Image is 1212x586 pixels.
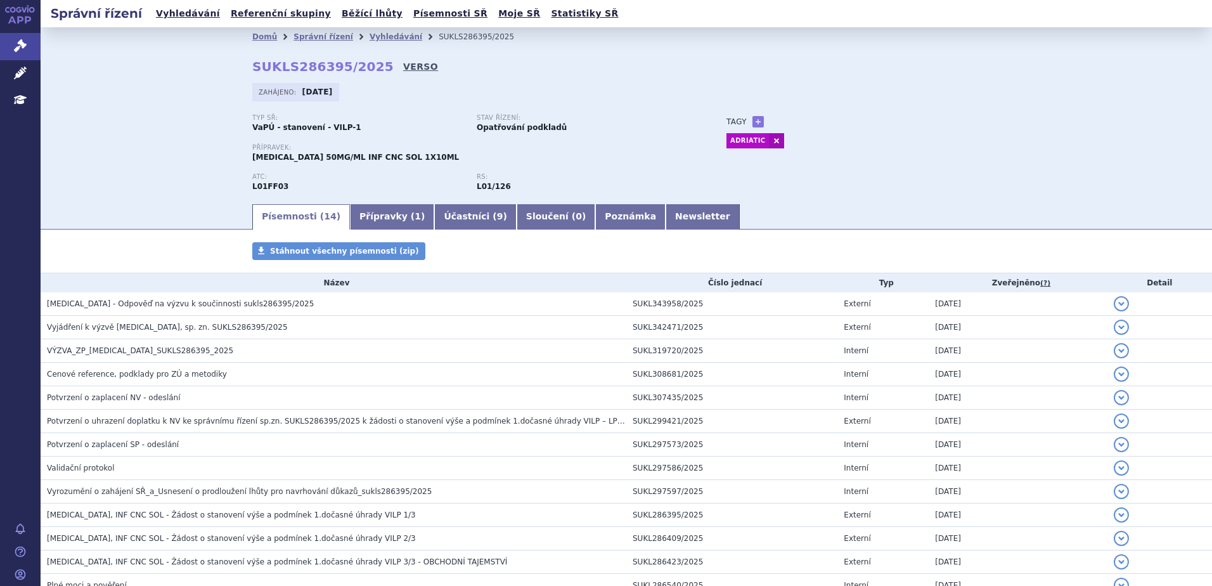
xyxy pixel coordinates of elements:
[370,32,422,41] a: Vyhledávání
[47,323,288,332] span: Vyjádření k výzvě IMFINZI, sp. zn. SUKLS286395/2025
[595,204,666,230] a: Poznámka
[350,204,434,230] a: Přípravky (1)
[844,557,870,566] span: Externí
[409,5,491,22] a: Písemnosti SŘ
[626,504,837,527] td: SUKL286395/2025
[929,339,1107,363] td: [DATE]
[494,5,544,22] a: Moje SŘ
[929,527,1107,550] td: [DATE]
[844,534,870,543] span: Externí
[477,182,511,191] strong: durvalumab
[844,370,868,379] span: Interní
[626,433,837,457] td: SUKL297573/2025
[626,363,837,386] td: SUKL308681/2025
[497,211,503,221] span: 9
[1107,273,1212,292] th: Detail
[626,292,837,316] td: SUKL343958/2025
[252,173,464,181] p: ATC:
[252,144,701,152] p: Přípravek:
[576,211,582,221] span: 0
[844,299,870,308] span: Externí
[1114,367,1129,382] button: detail
[929,273,1107,292] th: Zveřejněno
[844,417,870,426] span: Externí
[844,511,870,519] span: Externí
[152,5,224,22] a: Vyhledávání
[837,273,929,292] th: Typ
[270,247,419,256] span: Stáhnout všechny písemnosti (zip)
[47,511,416,519] span: IMFINZI, INF CNC SOL - Žádost o stanovení výše a podmínek 1.dočasné úhrady VILP 1/3
[47,370,227,379] span: Cenové reference, podklady pro ZÚ a metodiky
[929,363,1107,386] td: [DATE]
[547,5,622,22] a: Statistiky SŘ
[844,393,868,402] span: Interní
[47,534,416,543] span: IMFINZI, INF CNC SOL - Žádost o stanovení výše a podmínek 1.dočasné úhrady VILP 2/3
[929,386,1107,410] td: [DATE]
[844,464,868,472] span: Interní
[626,273,837,292] th: Číslo jednací
[252,59,394,74] strong: SUKLS286395/2025
[929,433,1107,457] td: [DATE]
[929,504,1107,527] td: [DATE]
[47,346,233,355] span: VÝZVA_ZP_IMFINZI_SUKLS286395_2025
[626,457,837,480] td: SUKL297586/2025
[626,480,837,504] td: SUKL297597/2025
[252,242,425,260] a: Stáhnout všechny písemnosti (zip)
[626,527,837,550] td: SUKL286409/2025
[1114,460,1129,476] button: detail
[47,440,179,449] span: Potvrzení o zaplacení SP - odeslání
[47,464,115,472] span: Validační protokol
[1114,437,1129,452] button: detail
[626,410,837,433] td: SUKL299421/2025
[252,114,464,122] p: Typ SŘ:
[403,60,438,73] a: VERSO
[752,116,764,127] a: +
[929,316,1107,339] td: [DATE]
[929,292,1107,316] td: [DATE]
[517,204,595,230] a: Sloučení (0)
[41,273,626,292] th: Název
[324,211,336,221] span: 14
[929,410,1107,433] td: [DATE]
[302,88,333,96] strong: [DATE]
[227,5,335,22] a: Referenční skupiny
[1114,390,1129,405] button: detail
[415,211,421,221] span: 1
[259,87,299,97] span: Zahájeno:
[252,182,288,191] strong: DURVALUMAB
[666,204,740,230] a: Newsletter
[929,457,1107,480] td: [DATE]
[477,123,567,132] strong: Opatřování podkladů
[252,153,459,162] span: [MEDICAL_DATA] 50MG/ML INF CNC SOL 1X10ML
[844,487,868,496] span: Interní
[626,316,837,339] td: SUKL342471/2025
[47,557,507,566] span: IMFINZI, INF CNC SOL - Žádost o stanovení výše a podmínek 1.dočasné úhrady VILP 3/3 - OBCHODNÍ TA...
[1114,484,1129,499] button: detail
[1114,554,1129,570] button: detail
[293,32,353,41] a: Správní řízení
[252,123,361,132] strong: VaPÚ - stanovení - VILP-1
[1114,320,1129,335] button: detail
[726,114,747,129] h3: Tagy
[252,204,350,230] a: Písemnosti (14)
[338,5,406,22] a: Běžící lhůty
[47,487,432,496] span: Vyrozumění o zahájení SŘ_a_Usnesení o prodloužení lhůty pro navrhování důkazů_sukls286395/2025
[844,440,868,449] span: Interní
[1114,531,1129,546] button: detail
[47,417,683,426] span: Potvrzení o uhrazení doplatku k NV ke správnímu řízení sp.zn. SUKLS286395/2025 k žádosti o stanov...
[439,27,531,46] li: SUKLS286395/2025
[844,346,868,355] span: Interní
[41,4,152,22] h2: Správní řízení
[47,393,181,402] span: Potvrzení o zaplacení NV - odeslání
[434,204,516,230] a: Účastníci (9)
[1114,296,1129,311] button: detail
[626,550,837,574] td: SUKL286423/2025
[1040,279,1050,288] abbr: (?)
[1114,413,1129,429] button: detail
[1114,343,1129,358] button: detail
[477,173,688,181] p: RS:
[929,480,1107,504] td: [DATE]
[844,323,870,332] span: Externí
[929,550,1107,574] td: [DATE]
[1114,507,1129,523] button: detail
